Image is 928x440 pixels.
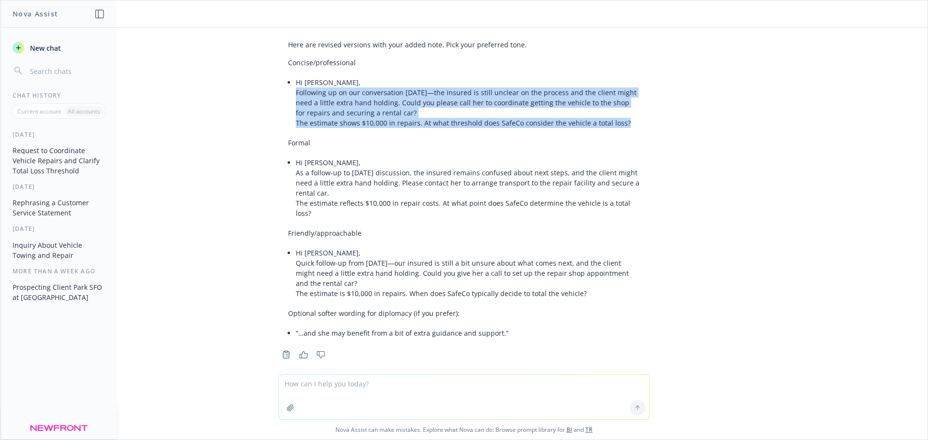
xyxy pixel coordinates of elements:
p: Optional softer wording for diplomacy (if you prefer): [288,308,640,318]
div: More than a week ago [1,267,116,275]
div: [DATE] [1,130,116,139]
p: Current account [17,107,61,115]
p: Friendly/approachable [288,228,640,238]
svg: Copy to clipboard [282,350,290,359]
a: BI [566,426,572,434]
span: Nova Assist can make mistakes. Explore what Nova can do: Browse prompt library for and [4,420,924,440]
div: [DATE] [1,183,116,191]
button: Request to Coordinate Vehicle Repairs and Clarify Total Loss Threshold [9,142,109,179]
li: Hi [PERSON_NAME], As a follow-up to [DATE] discussion, the insured remains confused about next st... [296,156,640,220]
span: New chat [28,43,61,53]
button: Inquiry About Vehicle Towing and Repair [9,237,109,263]
li: “…and she may benefit from a bit of extra guidance and support.” [296,326,640,340]
p: Formal [288,138,640,148]
input: Search chats [28,64,105,78]
li: Hi [PERSON_NAME], Quick follow-up from [DATE]—our insured is still a bit unsure about what comes ... [296,246,640,300]
button: New chat [9,39,109,57]
p: Concise/professional [288,57,640,68]
li: Hi [PERSON_NAME], Following up on our conversation [DATE]—the insured is still unclear on the pro... [296,75,640,130]
h1: Nova Assist [13,9,58,19]
button: Prospecting Client Park SFO at [GEOGRAPHIC_DATA] [9,279,109,305]
div: Chat History [1,91,116,99]
p: Here are revised versions with your added note. Pick your preferred tone. [288,40,640,50]
button: Thumbs down [313,348,329,361]
div: [DATE] [1,225,116,233]
button: Rephrasing a Customer Service Statement [9,195,109,221]
a: TR [585,426,593,434]
p: All accounts [68,107,100,115]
